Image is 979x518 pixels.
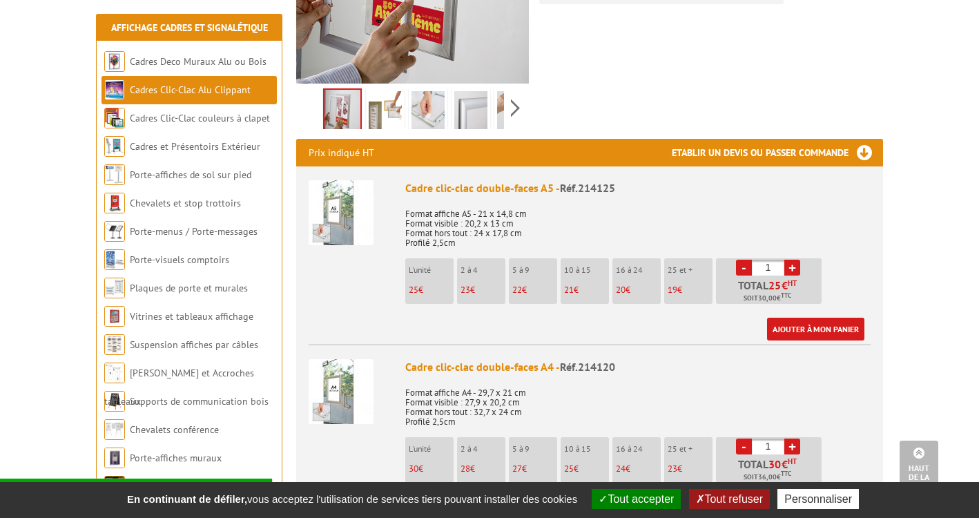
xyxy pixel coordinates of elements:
img: Porte-menus / Porte-messages [104,221,125,242]
img: Cimaises et Accroches tableaux [104,363,125,383]
span: 21 [564,284,574,296]
img: Porte-affiches muraux [104,448,125,468]
p: € [461,464,505,474]
a: - [736,260,752,276]
div: Cadre clic-clac double-faces A4 - [405,359,871,375]
span: € [782,459,788,470]
button: Tout refuser [689,489,770,509]
button: Personnaliser (fenêtre modale) [777,489,859,509]
span: 23 [668,463,677,474]
a: Cadres et Présentoirs Extérieur [130,140,260,153]
p: L'unité [409,265,454,275]
p: 2 à 4 [461,265,505,275]
span: vous acceptez l'utilisation de services tiers pouvant installer des cookies [120,493,584,505]
span: 36,00 [758,472,777,483]
p: € [668,464,713,474]
img: 214125.jpg [369,91,402,134]
p: € [616,464,661,474]
p: 10 à 15 [564,444,609,454]
a: Ajouter à mon panier [767,318,864,340]
p: 16 à 24 [616,444,661,454]
a: Porte-visuels comptoirs [130,253,229,266]
span: € [782,280,788,291]
p: 16 à 24 [616,265,661,275]
p: Format affiche A5 - 21 x 14,8 cm Format visible : 20,2 x 13 cm Format hors tout : 24 x 17,8 cm Pr... [405,200,871,248]
img: Porte-affiches de sol sur pied [104,164,125,185]
p: Total [719,280,822,304]
img: Porte-visuels comptoirs [104,249,125,270]
p: € [409,285,454,295]
img: Cadres Deco Muraux Alu ou Bois [104,51,125,72]
a: Cadres Clic-Clac couleurs à clapet [130,112,270,124]
p: L'unité [409,444,454,454]
span: 22 [512,284,522,296]
p: Total [719,459,822,483]
a: Chevalets conférence [130,423,219,436]
img: Chevalets conférence [104,419,125,440]
a: Cadres Deco Muraux Alu ou Bois [130,55,266,68]
p: € [461,285,505,295]
p: 5 à 9 [512,265,557,275]
span: 25 [564,463,574,474]
span: 25 [768,280,782,291]
img: Cadre clic-clac double-faces A4 [309,359,374,424]
p: € [564,285,609,295]
a: Cadres Clic-Clac Alu Clippant [130,84,251,96]
p: € [668,285,713,295]
sup: HT [788,457,797,466]
img: Vitrines et tableaux affichage [104,306,125,327]
a: Porte-affiches de sol sur pied [130,169,251,181]
strong: En continuant de défiler, [127,493,247,505]
span: 27 [512,463,522,474]
a: + [784,260,800,276]
a: + [784,439,800,454]
a: Haut de la page [900,441,938,497]
a: Affichage Cadres et Signalétique [111,21,268,34]
span: Soit € [744,293,791,304]
span: Réf.214125 [560,181,615,195]
span: 24 [616,463,626,474]
p: € [564,464,609,474]
img: 214125_cadre_clic_clac_4.jpg [411,91,445,134]
p: 2 à 4 [461,444,505,454]
img: 214125_cadre_clic_clac_3.jpg [454,91,487,134]
span: 23 [461,284,470,296]
span: 19 [668,284,677,296]
img: Cadres et Présentoirs Extérieur [104,136,125,157]
p: € [616,285,661,295]
a: Supports de communication bois [130,395,269,407]
span: Soit € [744,472,791,483]
p: 10 à 15 [564,265,609,275]
a: Porte-menus / Porte-messages [130,225,258,238]
a: - [736,439,752,454]
span: 25 [409,284,418,296]
img: Cadres LED & PLV lumineuses LED [104,476,125,497]
span: Réf.214120 [560,360,615,374]
a: Plaques de porte et murales [130,282,248,294]
div: Cadre clic-clac double-faces A5 - [405,180,871,196]
span: 28 [461,463,470,474]
span: 20 [616,284,626,296]
p: 25 et + [668,444,713,454]
p: € [409,464,454,474]
p: € [512,464,557,474]
a: Porte-affiches muraux [130,452,222,464]
img: 214125_cadre_clic_clac_double_faces_vitrine.jpg [324,90,360,133]
p: Format affiche A4 - 29,7 x 21 cm Format visible : 27,9 x 20,2 cm Format hors tout : 32,7 x 24 cm ... [405,378,871,427]
span: 30 [768,459,782,470]
img: Suspension affiches par câbles [104,334,125,355]
span: 30 [409,463,418,474]
span: 30,00 [758,293,777,304]
p: 25 et + [668,265,713,275]
p: 5 à 9 [512,444,557,454]
sup: TTC [781,291,791,299]
sup: TTC [781,470,791,477]
img: Chevalets et stop trottoirs [104,193,125,213]
p: € [512,285,557,295]
sup: HT [788,278,797,288]
img: 214125_cadre_clic_clac_1_bis.jpg [497,91,530,134]
a: Suspension affiches par câbles [130,338,258,351]
a: [PERSON_NAME] et Accroches tableaux [104,367,254,407]
a: Vitrines et tableaux affichage [130,310,253,323]
img: Cadres Clic-Clac couleurs à clapet [104,108,125,128]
